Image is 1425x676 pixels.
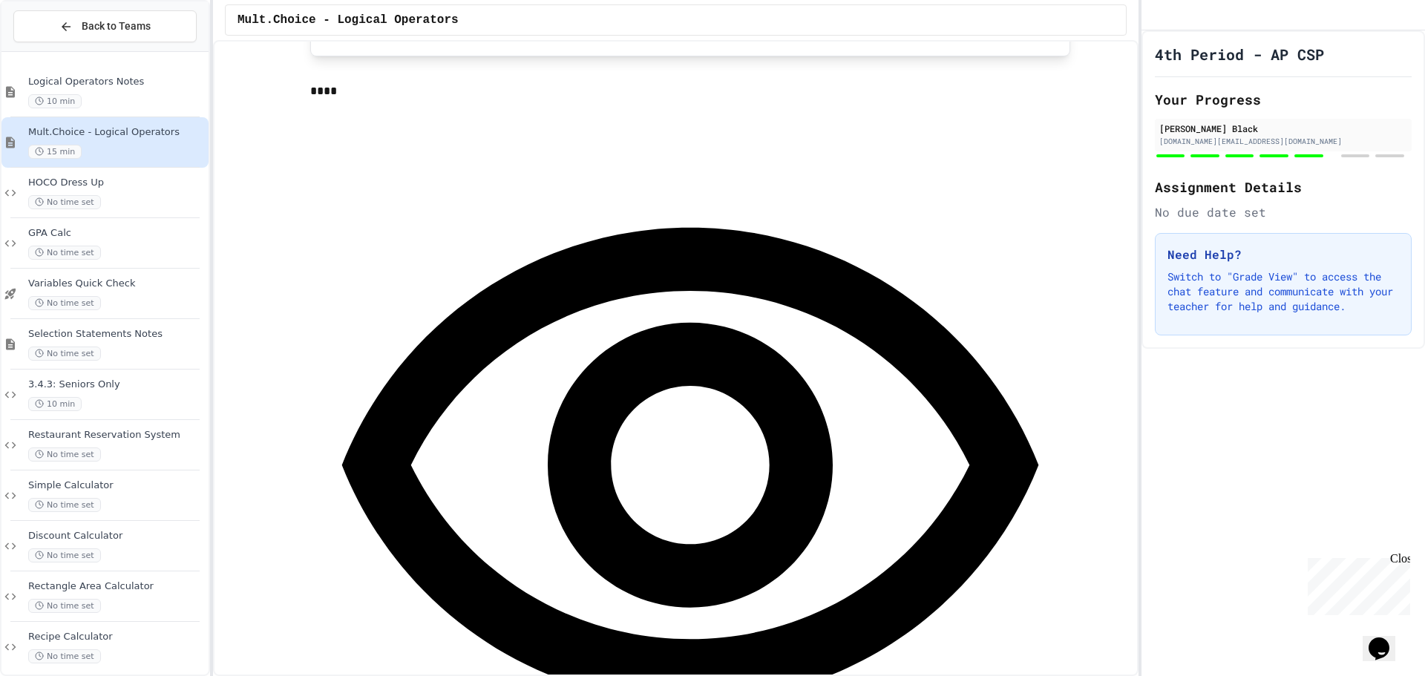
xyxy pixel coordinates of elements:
[28,649,101,663] span: No time set
[1155,89,1412,110] h2: Your Progress
[28,548,101,562] span: No time set
[28,94,82,108] span: 10 min
[28,530,206,542] span: Discount Calculator
[28,631,206,643] span: Recipe Calculator
[28,278,206,290] span: Variables Quick Check
[1167,246,1399,263] h3: Need Help?
[28,378,206,391] span: 3.4.3: Seniors Only
[28,447,101,462] span: No time set
[28,177,206,189] span: HOCO Dress Up
[237,11,459,29] span: Mult.Choice - Logical Operators
[28,397,82,411] span: 10 min
[28,580,206,593] span: Rectangle Area Calculator
[28,246,101,260] span: No time set
[28,126,206,139] span: Mult.Choice - Logical Operators
[1302,552,1410,615] iframe: chat widget
[1167,269,1399,314] p: Switch to "Grade View" to access the chat feature and communicate with your teacher for help and ...
[28,328,206,341] span: Selection Statements Notes
[13,10,197,42] button: Back to Teams
[1159,136,1407,147] div: [DOMAIN_NAME][EMAIL_ADDRESS][DOMAIN_NAME]
[6,6,102,94] div: Chat with us now!Close
[28,227,206,240] span: GPA Calc
[28,599,101,613] span: No time set
[1363,617,1410,661] iframe: chat widget
[28,296,101,310] span: No time set
[1155,44,1324,65] h1: 4th Period - AP CSP
[82,19,151,34] span: Back to Teams
[1155,203,1412,221] div: No due date set
[28,347,101,361] span: No time set
[28,145,82,159] span: 15 min
[1159,122,1407,135] div: [PERSON_NAME] Black
[28,195,101,209] span: No time set
[1155,177,1412,197] h2: Assignment Details
[28,76,206,88] span: Logical Operators Notes
[28,429,206,442] span: Restaurant Reservation System
[28,479,206,492] span: Simple Calculator
[28,498,101,512] span: No time set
